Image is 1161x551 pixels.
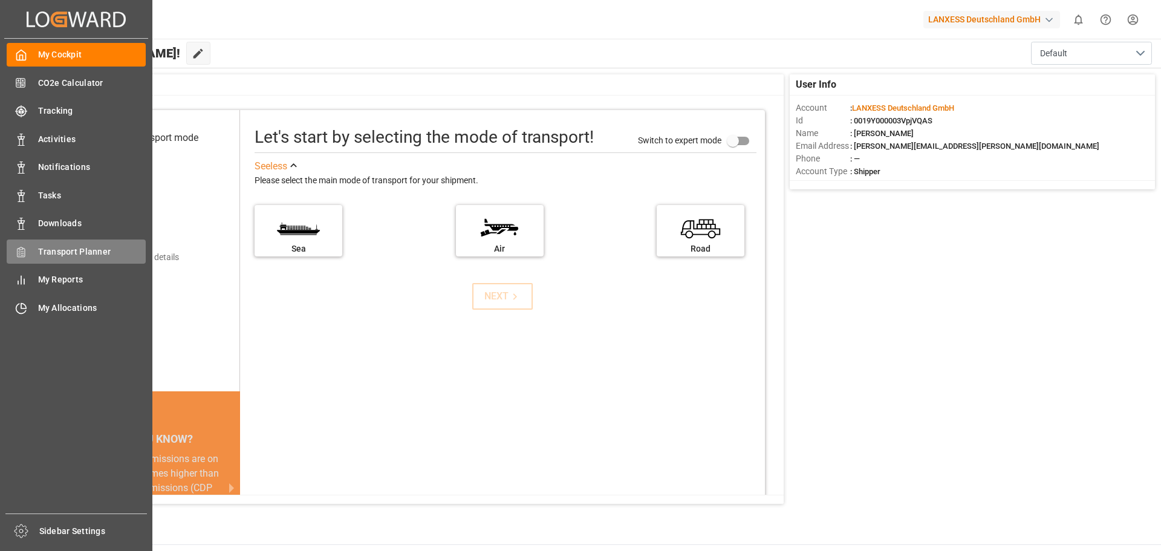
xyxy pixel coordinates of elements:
[223,452,240,524] button: next slide / item
[923,8,1065,31] button: LANXESS Deutschland GmbH
[663,243,738,255] div: Road
[796,114,850,127] span: Id
[65,426,240,452] div: DID YOU KNOW?
[796,127,850,140] span: Name
[852,103,954,112] span: LANXESS Deutschland GmbH
[38,48,146,61] span: My Cockpit
[7,183,146,207] a: Tasks
[7,296,146,319] a: My Allocations
[7,268,146,292] a: My Reports
[255,159,287,174] div: See less
[7,212,146,235] a: Downloads
[38,246,146,258] span: Transport Planner
[796,77,836,92] span: User Info
[7,127,146,151] a: Activities
[7,71,146,94] a: CO2e Calculator
[7,99,146,123] a: Tracking
[850,167,880,176] span: : Shipper
[38,217,146,230] span: Downloads
[38,189,146,202] span: Tasks
[1040,47,1067,60] span: Default
[796,102,850,114] span: Account
[472,283,533,310] button: NEXT
[261,243,336,255] div: Sea
[255,125,594,150] div: Let's start by selecting the mode of transport!
[255,174,756,188] div: Please select the main mode of transport for your shipment.
[796,140,850,152] span: Email Address
[38,161,146,174] span: Notifications
[7,155,146,179] a: Notifications
[850,129,914,138] span: : [PERSON_NAME]
[7,240,146,263] a: Transport Planner
[38,133,146,146] span: Activities
[50,42,180,65] span: Hello [PERSON_NAME]!
[850,154,860,163] span: : —
[80,452,226,510] div: Supply chain emissions are on average 11.4 times higher than operational emissions (CDP report)
[7,43,146,67] a: My Cockpit
[38,302,146,315] span: My Allocations
[923,11,1060,28] div: LANXESS Deutschland GmbH
[850,103,954,112] span: :
[1092,6,1119,33] button: Help Center
[39,525,148,538] span: Sidebar Settings
[484,289,521,304] div: NEXT
[796,152,850,165] span: Phone
[38,273,146,286] span: My Reports
[850,116,932,125] span: : 0019Y000003VpjVQAS
[638,135,721,145] span: Switch to expert mode
[462,243,538,255] div: Air
[1031,42,1152,65] button: open menu
[38,105,146,117] span: Tracking
[850,142,1099,151] span: : [PERSON_NAME][EMAIL_ADDRESS][PERSON_NAME][DOMAIN_NAME]
[796,165,850,178] span: Account Type
[38,77,146,90] span: CO2e Calculator
[1065,6,1092,33] button: show 0 new notifications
